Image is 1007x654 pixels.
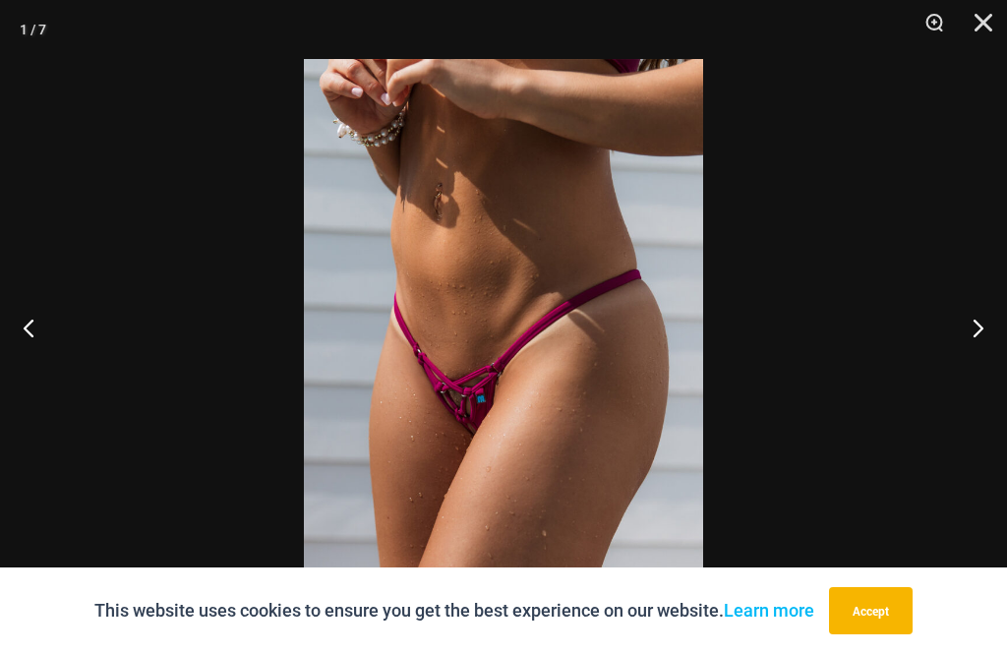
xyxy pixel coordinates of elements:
button: Accept [829,587,913,634]
p: This website uses cookies to ensure you get the best experience on our website. [94,596,814,625]
button: Next [933,278,1007,377]
div: 1 / 7 [20,15,46,44]
a: Learn more [724,600,814,621]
